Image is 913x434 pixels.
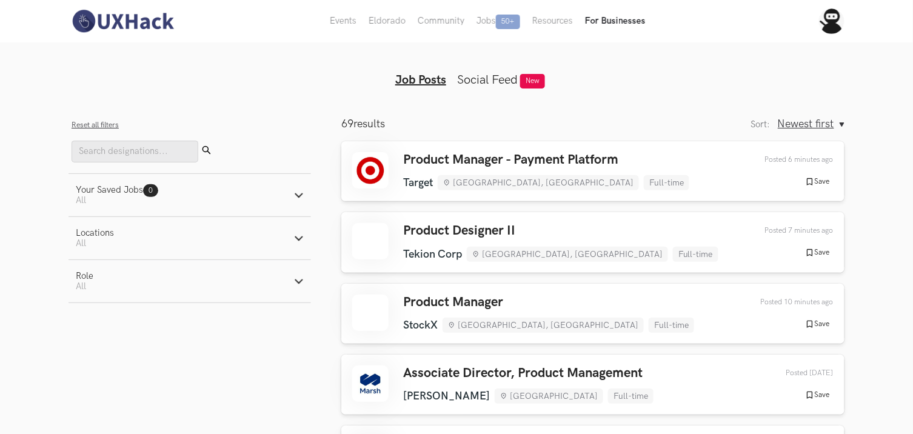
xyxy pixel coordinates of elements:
[751,119,771,130] label: Sort:
[457,73,518,87] a: Social Feed
[149,186,153,195] span: 0
[76,281,86,292] span: All
[36,116,221,135] button: Clip a block
[55,101,162,111] span: Clip a selection (Select text first)
[778,118,834,130] span: Newest first
[496,15,520,29] span: 50+
[50,371,90,386] span: Inbox Panel
[758,155,834,164] div: 27th Aug
[403,390,490,402] li: [PERSON_NAME]
[55,140,111,150] span: Clip a screenshot
[395,73,446,87] a: Job Posts
[819,8,844,34] img: Your profile pic
[69,260,311,302] button: RoleAll
[69,174,311,216] button: Your Saved Jobs0 All
[778,118,844,130] button: Newest first, Sort:
[403,223,718,239] h3: Product Designer II
[801,247,834,258] button: Save
[69,8,176,34] img: UXHack-logo.png
[55,121,95,130] span: Clip a block
[224,53,689,87] ul: Tabs Interface
[72,141,198,162] input: Search
[438,175,639,190] li: [GEOGRAPHIC_DATA], [GEOGRAPHIC_DATA]
[72,121,119,130] button: Reset all filters
[673,247,718,262] li: Full-time
[31,53,226,77] input: Untitled
[36,96,221,116] button: Clip a selection (Select text first)
[467,247,668,262] li: [GEOGRAPHIC_DATA], [GEOGRAPHIC_DATA]
[403,319,438,332] li: StockX
[341,141,844,201] a: Product Manager - Payment Platform Target [GEOGRAPHIC_DATA], [GEOGRAPHIC_DATA] Full-time Posted 6...
[758,369,834,378] div: 20th Aug
[403,366,654,381] h3: Associate Director, Product Management
[403,176,433,189] li: Target
[76,228,114,238] div: Locations
[341,118,385,130] p: results
[403,248,462,261] li: Tekion Corp
[76,238,86,249] span: All
[644,175,689,190] li: Full-time
[36,77,221,96] button: Clip a bookmark
[76,271,93,281] div: Role
[76,185,158,195] div: Your Saved Jobs
[403,152,689,168] h3: Product Manager - Payment Platform
[341,212,844,272] a: Product Designer II Tekion Corp [GEOGRAPHIC_DATA], [GEOGRAPHIC_DATA] Full-time Posted 7 minutes a...
[30,355,219,369] div: Destination
[147,171,212,185] span: Clear all and close
[69,217,311,259] button: LocationsAll
[443,318,644,333] li: [GEOGRAPHIC_DATA], [GEOGRAPHIC_DATA]
[801,390,834,401] button: Save
[801,176,834,187] button: Save
[801,319,834,330] button: Save
[76,195,86,205] span: All
[758,298,834,307] div: 27th Aug
[341,355,844,415] a: Associate Director, Product Management [PERSON_NAME] [GEOGRAPHIC_DATA] Full-time Posted [DATE] Save
[608,389,654,404] li: Full-time
[36,135,221,155] button: Clip a screenshot
[495,389,603,404] li: [GEOGRAPHIC_DATA]
[758,226,834,235] div: 27th Aug
[55,82,110,92] span: Clip a bookmark
[520,74,545,88] span: New
[341,284,844,344] a: Product Manager StockX [GEOGRAPHIC_DATA], [GEOGRAPHIC_DATA] Full-time Posted 10 minutes ago Save
[649,318,694,333] li: Full-time
[58,16,79,26] span: xTiles
[341,118,353,130] span: 69
[403,295,694,310] h3: Product Manager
